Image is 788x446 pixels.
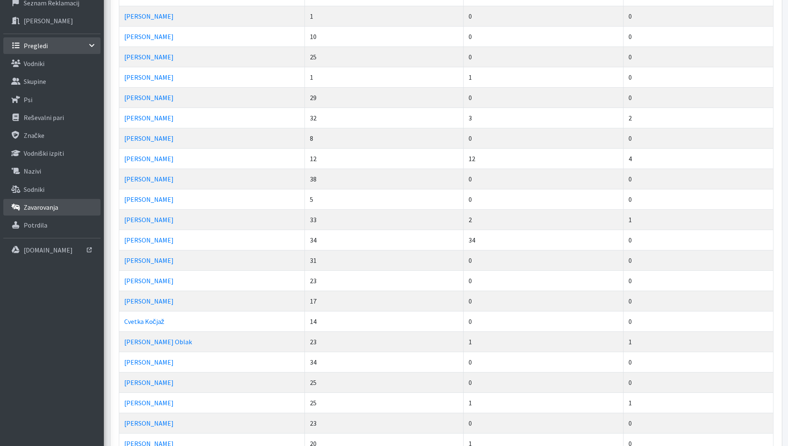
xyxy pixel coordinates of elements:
p: Psi [24,96,32,104]
td: 0 [624,189,773,209]
p: Sodniki [24,185,44,194]
a: [PERSON_NAME] [124,114,174,122]
td: 14 [305,311,464,331]
td: 1 [305,6,464,26]
td: 34 [305,352,464,372]
td: 0 [624,352,773,372]
a: Pregledi [3,37,101,54]
a: [PERSON_NAME] [124,12,174,20]
td: 0 [624,6,773,26]
td: 0 [464,372,624,392]
p: Vodniki [24,59,44,68]
td: 23 [305,413,464,433]
td: 0 [624,87,773,108]
a: [PERSON_NAME] [3,12,101,29]
p: Potrdila [24,221,47,229]
td: 0 [464,291,624,311]
td: 5 [305,189,464,209]
a: Reševalni pari [3,109,101,126]
td: 0 [624,230,773,250]
p: Vodniški izpiti [24,149,64,157]
td: 32 [305,108,464,128]
td: 0 [464,128,624,148]
td: 17 [305,291,464,311]
td: 0 [464,250,624,270]
td: 10 [305,26,464,47]
a: [PERSON_NAME] [124,358,174,366]
td: 33 [305,209,464,230]
p: Pregledi [24,42,48,50]
td: 0 [624,311,773,331]
a: [PERSON_NAME] [124,378,174,387]
a: [PERSON_NAME] [124,216,174,224]
a: [PERSON_NAME] [124,419,174,427]
a: Potrdila [3,217,101,233]
td: 0 [624,372,773,392]
a: [PERSON_NAME] [124,256,174,265]
td: 0 [464,352,624,372]
td: 0 [464,47,624,67]
td: 0 [624,128,773,148]
td: 0 [624,169,773,189]
a: Sodniki [3,181,101,198]
a: [PERSON_NAME] [124,93,174,102]
td: 1 [624,209,773,230]
p: [DOMAIN_NAME] [24,246,73,254]
td: 34 [305,230,464,250]
td: 0 [464,189,624,209]
td: 1 [464,331,624,352]
td: 0 [464,311,624,331]
td: 8 [305,128,464,148]
td: 34 [464,230,624,250]
td: 25 [305,47,464,67]
td: 0 [624,26,773,47]
a: [PERSON_NAME] [124,175,174,183]
td: 0 [464,87,624,108]
td: 1 [624,331,773,352]
td: 1 [464,392,624,413]
td: 12 [305,148,464,169]
p: Skupine [24,77,46,86]
td: 25 [305,372,464,392]
td: 0 [624,291,773,311]
td: 1 [305,67,464,87]
a: Nazivi [3,163,101,179]
td: 3 [464,108,624,128]
td: 0 [464,6,624,26]
td: 0 [624,270,773,291]
td: 1 [464,67,624,87]
td: 4 [624,148,773,169]
td: 29 [305,87,464,108]
td: 31 [305,250,464,270]
td: 38 [305,169,464,189]
a: [PERSON_NAME] [124,236,174,244]
a: Cvetka Kočjaž [124,317,164,326]
td: 23 [305,270,464,291]
a: [PERSON_NAME] [124,53,174,61]
td: 1 [624,392,773,413]
a: Značke [3,127,101,144]
a: [PERSON_NAME] [124,154,174,163]
p: Značke [24,131,44,140]
td: 0 [464,169,624,189]
a: [DOMAIN_NAME] [3,242,101,258]
p: Reševalni pari [24,113,64,122]
p: Zavarovanja [24,203,58,211]
td: 2 [624,108,773,128]
a: [PERSON_NAME] [124,134,174,142]
td: 12 [464,148,624,169]
td: 23 [305,331,464,352]
td: 2 [464,209,624,230]
a: [PERSON_NAME] [124,297,174,305]
p: Nazivi [24,167,41,175]
td: 0 [464,413,624,433]
a: Zavarovanja [3,199,101,216]
a: [PERSON_NAME] [124,399,174,407]
a: [PERSON_NAME] [124,195,174,203]
a: [PERSON_NAME] [124,32,174,41]
p: [PERSON_NAME] [24,17,73,25]
a: [PERSON_NAME] Oblak [124,338,192,346]
td: 0 [464,26,624,47]
td: 25 [305,392,464,413]
td: 0 [624,250,773,270]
